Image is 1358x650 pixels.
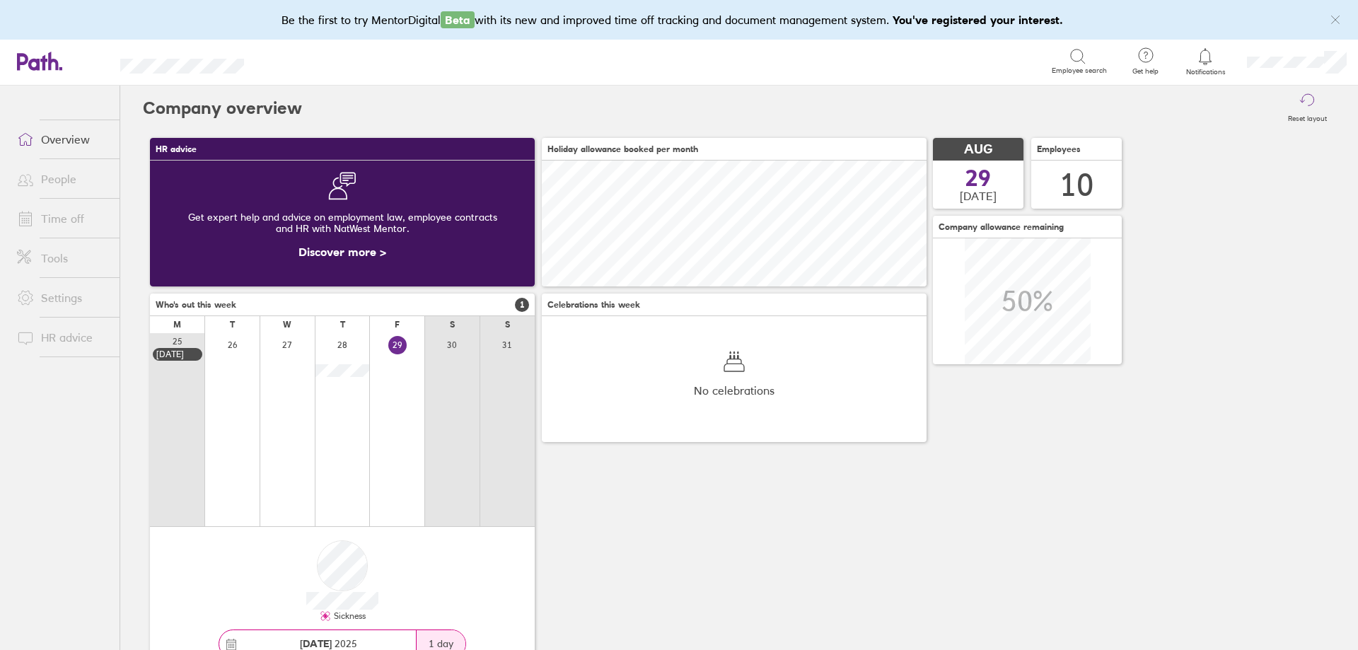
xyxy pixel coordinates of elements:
span: Beta [441,11,475,28]
label: Reset layout [1279,110,1335,123]
span: Who's out this week [156,300,236,310]
strong: [DATE] [300,637,332,650]
span: Company allowance remaining [939,222,1064,232]
span: 1 [515,298,529,312]
div: S [505,320,510,330]
span: HR advice [156,144,197,154]
a: Overview [6,125,120,153]
div: T [340,320,345,330]
div: Sickness [331,611,366,621]
a: Discover more > [298,245,386,259]
div: Get expert help and advice on employment law, employee contracts and HR with NatWest Mentor. [161,200,523,245]
span: 29 [965,167,991,190]
span: Employees [1037,144,1081,154]
a: Tools [6,244,120,272]
span: Notifications [1183,68,1229,76]
span: [DATE] [960,190,997,202]
div: Be the first to try MentorDigital with its new and improved time off tracking and document manage... [282,11,1077,28]
a: HR advice [6,323,120,352]
span: AUG [964,142,992,157]
span: Get help [1122,67,1168,76]
h2: Company overview [143,86,302,131]
a: Notifications [1183,47,1229,76]
a: Settings [6,284,120,312]
div: Search [282,54,318,67]
div: [DATE] [156,349,199,359]
span: Holiday allowance booked per month [547,144,698,154]
a: People [6,165,120,193]
div: F [395,320,400,330]
div: 10 [1060,167,1093,203]
span: Celebrations this week [547,300,640,310]
div: S [450,320,455,330]
b: You've registered your interest. [893,13,1063,27]
div: W [283,320,291,330]
div: T [230,320,235,330]
button: Reset layout [1279,86,1335,131]
a: Time off [6,204,120,233]
span: 2025 [300,638,357,649]
div: M [173,320,181,330]
span: Employee search [1052,66,1107,75]
span: No celebrations [694,384,774,397]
